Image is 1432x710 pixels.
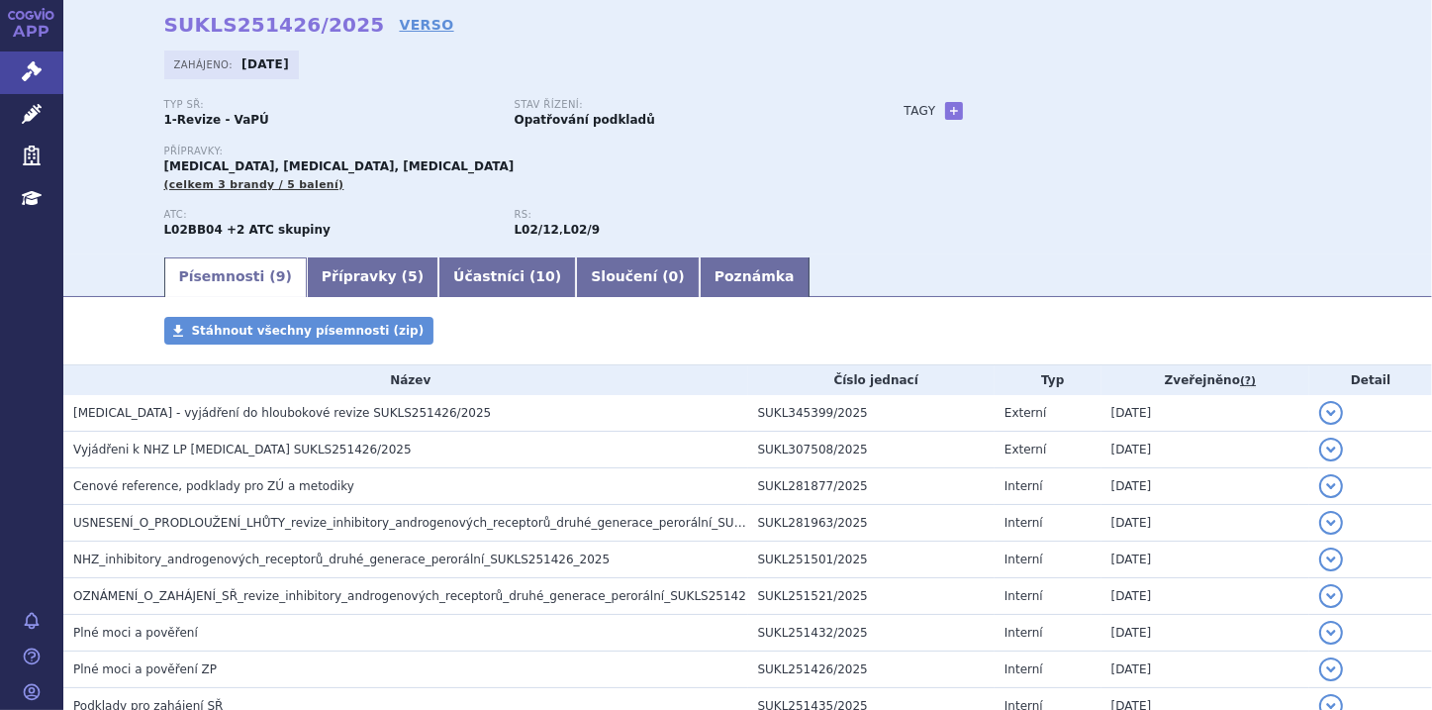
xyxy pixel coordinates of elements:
strong: SUKLS251426/2025 [164,13,385,37]
span: Interní [1004,589,1043,603]
span: Plné moci a pověření [73,626,198,640]
th: Detail [1309,365,1432,395]
span: Cenové reference, podklady pro ZÚ a metodiky [73,479,354,493]
td: [DATE] [1101,578,1310,615]
strong: [DATE] [241,57,289,71]
td: [DATE] [1101,615,1310,652]
span: Interní [1004,662,1043,676]
span: Stáhnout všechny písemnosti (zip) [192,324,425,338]
div: , [515,209,865,239]
span: Externí [1004,443,1046,456]
strong: enzalutamid [563,223,600,237]
p: ATC: [164,209,495,221]
th: Číslo jednací [748,365,995,395]
button: detail [1319,658,1343,681]
span: Interní [1004,553,1043,566]
td: SUKL281877/2025 [748,468,995,505]
span: OZNÁMENÍ_O_ZAHÁJENÍ_SŘ_revize_inhibitory_androgenových_receptorů_druhé_generace_perorální_SUKLS25142 [73,589,746,603]
button: detail [1319,438,1343,461]
strong: Opatřování podkladů [515,113,655,127]
span: Zahájeno: [174,56,237,72]
button: detail [1319,621,1343,645]
a: VERSO [399,15,453,35]
span: NHZ_inhibitory_androgenových_receptorů_druhé_generace_perorální_SUKLS251426_2025 [73,553,610,566]
strong: inhibitory androgenových receptorů druhé generace, perorální podání [515,223,559,237]
span: 9 [276,268,286,284]
a: Poznámka [700,257,810,297]
td: SUKL251521/2025 [748,578,995,615]
span: [MEDICAL_DATA], [MEDICAL_DATA], [MEDICAL_DATA] [164,159,515,173]
td: [DATE] [1101,652,1310,688]
p: RS: [515,209,845,221]
td: SUKL251426/2025 [748,652,995,688]
p: Typ SŘ: [164,99,495,111]
strong: ENZALUTAMID [164,223,223,237]
strong: 1-Revize - VaPÚ [164,113,269,127]
td: [DATE] [1101,505,1310,542]
span: USNESENÍ_O_PRODLOUŽENÍ_LHŮTY_revize_inhibitory_androgenových_receptorů_druhé_generace_perorální_SUKL [73,516,748,530]
a: Přípravky (5) [307,257,438,297]
a: + [945,102,963,120]
th: Název [63,365,748,395]
strong: +2 ATC skupiny [227,223,331,237]
a: Sloučení (0) [576,257,699,297]
a: Účastníci (10) [438,257,576,297]
td: [DATE] [1101,542,1310,578]
td: SUKL251432/2025 [748,615,995,652]
span: Externí [1004,406,1046,420]
button: detail [1319,474,1343,498]
button: detail [1319,401,1343,425]
td: [DATE] [1101,395,1310,432]
p: Přípravky: [164,146,865,157]
span: Interní [1004,516,1043,530]
span: 5 [408,268,418,284]
td: SUKL281963/2025 [748,505,995,542]
span: Xtandi - vyjádření do hloubokové revize SUKLS251426/2025 [73,406,491,420]
td: SUKL251501/2025 [748,542,995,578]
span: 0 [669,268,679,284]
button: detail [1319,511,1343,535]
a: Stáhnout všechny písemnosti (zip) [164,317,434,345]
span: Interní [1004,479,1043,493]
th: Typ [995,365,1101,395]
td: SUKL307508/2025 [748,432,995,468]
span: 10 [535,268,554,284]
td: [DATE] [1101,468,1310,505]
span: Vyjádřeni k NHZ LP ERLEADA SUKLS251426/2025 [73,443,412,456]
td: SUKL345399/2025 [748,395,995,432]
td: [DATE] [1101,432,1310,468]
button: detail [1319,584,1343,608]
h3: Tagy [905,99,936,123]
span: Plné moci a pověření ZP [73,662,217,676]
a: Písemnosti (9) [164,257,307,297]
span: (celkem 3 brandy / 5 balení) [164,178,344,191]
th: Zveřejněno [1101,365,1310,395]
abbr: (?) [1240,374,1256,388]
button: detail [1319,548,1343,571]
p: Stav řízení: [515,99,845,111]
span: Interní [1004,626,1043,640]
